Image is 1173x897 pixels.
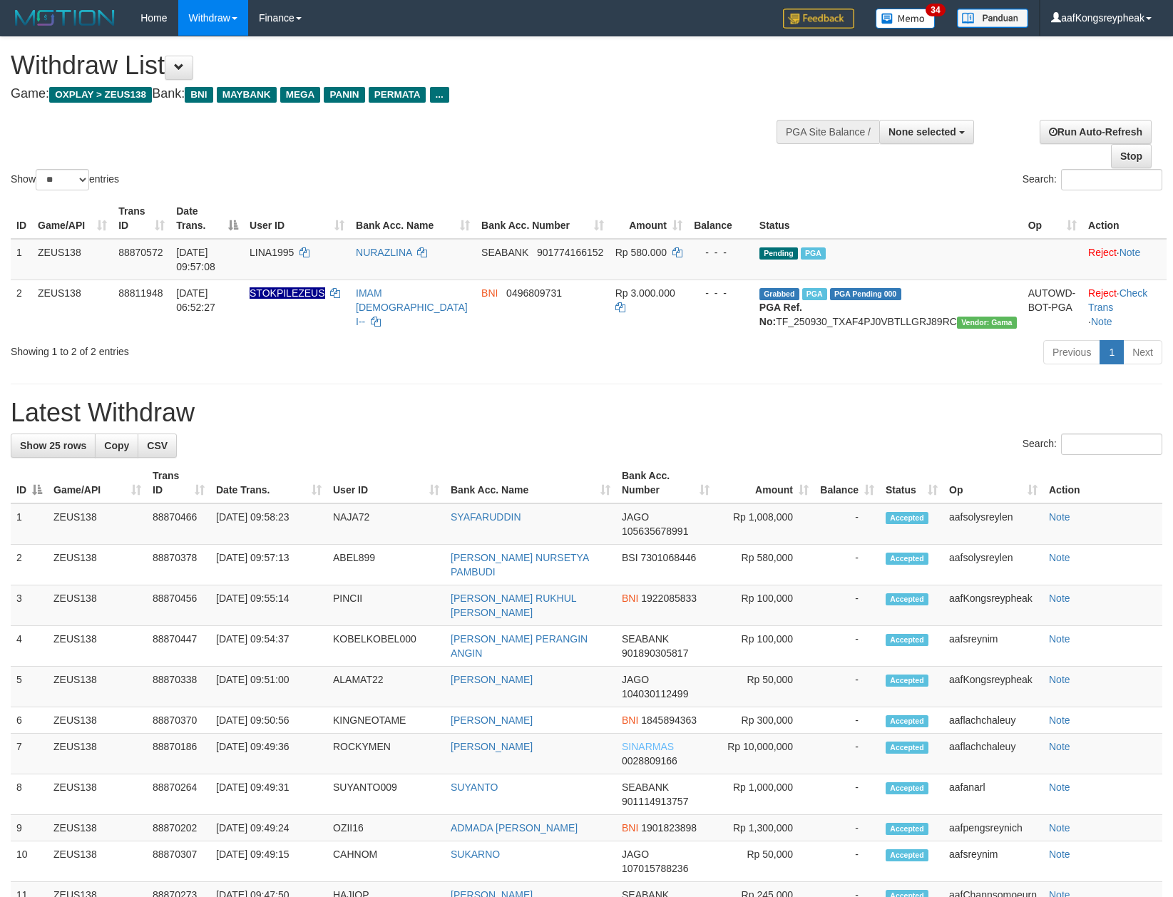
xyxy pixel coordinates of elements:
[759,288,799,300] span: Grabbed
[210,503,327,545] td: [DATE] 09:58:23
[451,849,500,860] a: SUKARNO
[640,552,696,563] span: Copy 7301068446 to clipboard
[622,593,638,604] span: BNI
[350,198,476,239] th: Bank Acc. Name: activate to sort column ascending
[451,674,533,685] a: [PERSON_NAME]
[210,841,327,882] td: [DATE] 09:49:15
[886,634,928,646] span: Accepted
[32,198,113,239] th: Game/API: activate to sort column ascending
[147,667,210,707] td: 88870338
[118,247,163,258] span: 88870572
[943,585,1043,626] td: aafKongsreypheak
[641,714,697,726] span: Copy 1845894363 to clipboard
[943,734,1043,774] td: aaflachchaleuy
[48,734,147,774] td: ZEUS138
[104,440,129,451] span: Copy
[11,667,48,707] td: 5
[481,247,528,258] span: SEABANK
[622,849,649,860] span: JAGO
[327,774,445,815] td: SUYANTO009
[210,585,327,626] td: [DATE] 09:55:14
[451,552,588,578] a: [PERSON_NAME] NURSETYA PAMBUDI
[814,815,880,841] td: -
[1049,633,1070,645] a: Note
[327,585,445,626] td: PINCII
[1120,247,1141,258] a: Note
[943,667,1043,707] td: aafKongsreypheak
[715,841,814,882] td: Rp 50,000
[1049,849,1070,860] a: Note
[1091,316,1112,327] a: Note
[622,526,688,537] span: Copy 105635678991 to clipboard
[616,463,715,503] th: Bank Acc. Number: activate to sort column ascending
[537,247,603,258] span: Copy 901774166152 to clipboard
[147,503,210,545] td: 88870466
[147,585,210,626] td: 88870456
[886,553,928,565] span: Accepted
[688,198,754,239] th: Balance
[1049,593,1070,604] a: Note
[176,287,215,313] span: [DATE] 06:52:27
[1023,434,1162,455] label: Search:
[48,774,147,815] td: ZEUS138
[170,198,244,239] th: Date Trans.: activate to sort column descending
[48,667,147,707] td: ZEUS138
[1023,280,1082,334] td: AUTOWD-BOT-PGA
[1061,434,1162,455] input: Search:
[506,287,562,299] span: Copy 0496809731 to clipboard
[451,714,533,726] a: [PERSON_NAME]
[694,286,748,300] div: - - -
[715,774,814,815] td: Rp 1,000,000
[11,280,32,334] td: 2
[280,87,321,103] span: MEGA
[185,87,212,103] span: BNI
[327,503,445,545] td: NAJA72
[11,503,48,545] td: 1
[250,247,294,258] span: LINA1995
[814,463,880,503] th: Balance: activate to sort column ascending
[324,87,364,103] span: PANIN
[814,585,880,626] td: -
[802,288,827,300] span: Marked by aafsreyleap
[11,239,32,280] td: 1
[11,339,478,359] div: Showing 1 to 2 of 2 entries
[943,545,1043,585] td: aafsolysreylen
[622,552,638,563] span: BSI
[48,585,147,626] td: ZEUS138
[1123,340,1162,364] a: Next
[147,545,210,585] td: 88870378
[1082,198,1167,239] th: Action
[814,503,880,545] td: -
[451,781,498,793] a: SUYANTO
[886,742,928,754] span: Accepted
[943,626,1043,667] td: aafsreynim
[48,841,147,882] td: ZEUS138
[147,626,210,667] td: 88870447
[641,593,697,604] span: Copy 1922085833 to clipboard
[48,626,147,667] td: ZEUS138
[451,633,588,659] a: [PERSON_NAME] PERANGIN ANGIN
[369,87,426,103] span: PERMATA
[943,503,1043,545] td: aafsolysreylen
[327,815,445,841] td: OZII16
[943,707,1043,734] td: aaflachchaleuy
[943,463,1043,503] th: Op: activate to sort column ascending
[11,87,768,101] h4: Game: Bank:
[11,198,32,239] th: ID
[327,545,445,585] td: ABEL899
[957,9,1028,28] img: panduan.png
[888,126,956,138] span: None selected
[11,734,48,774] td: 7
[715,815,814,841] td: Rp 1,300,000
[886,512,928,524] span: Accepted
[715,667,814,707] td: Rp 50,000
[615,247,667,258] span: Rp 580.000
[11,815,48,841] td: 9
[1049,822,1070,834] a: Note
[1061,169,1162,190] input: Search:
[11,774,48,815] td: 8
[118,287,163,299] span: 88811948
[694,245,748,260] div: - - -
[1100,340,1124,364] a: 1
[327,463,445,503] th: User ID: activate to sort column ascending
